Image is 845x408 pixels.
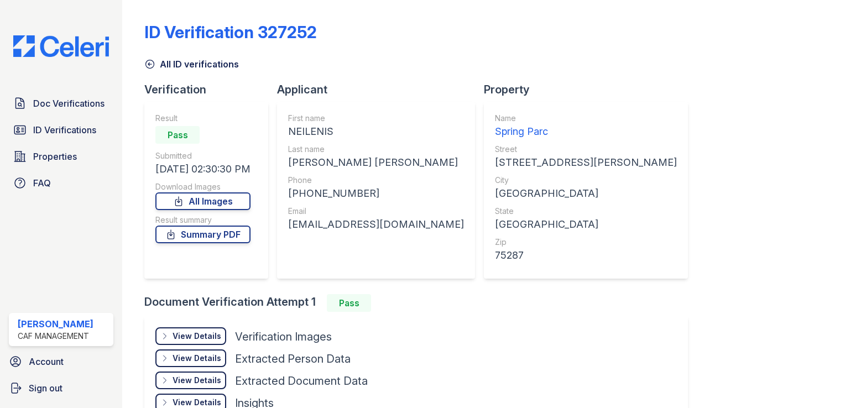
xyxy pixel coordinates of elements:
[288,124,464,139] div: NEILENIS
[495,113,677,139] a: Name Spring Parc
[9,145,113,168] a: Properties
[144,22,317,42] div: ID Verification 327252
[288,113,464,124] div: First name
[484,82,697,97] div: Property
[173,375,221,386] div: View Details
[155,215,251,226] div: Result summary
[495,155,677,170] div: [STREET_ADDRESS][PERSON_NAME]
[173,331,221,342] div: View Details
[33,150,77,163] span: Properties
[288,155,464,170] div: [PERSON_NAME] [PERSON_NAME]
[155,126,200,144] div: Pass
[144,294,697,312] div: Document Verification Attempt 1
[288,175,464,186] div: Phone
[173,397,221,408] div: View Details
[29,355,64,368] span: Account
[495,248,677,263] div: 75287
[155,113,251,124] div: Result
[29,381,62,395] span: Sign out
[33,176,51,190] span: FAQ
[288,217,464,232] div: [EMAIL_ADDRESS][DOMAIN_NAME]
[495,144,677,155] div: Street
[9,172,113,194] a: FAQ
[327,294,371,312] div: Pass
[173,353,221,364] div: View Details
[288,144,464,155] div: Last name
[155,192,251,210] a: All Images
[144,57,239,71] a: All ID verifications
[288,186,464,201] div: [PHONE_NUMBER]
[495,206,677,217] div: State
[495,237,677,248] div: Zip
[495,217,677,232] div: [GEOGRAPHIC_DATA]
[9,92,113,114] a: Doc Verifications
[235,351,351,367] div: Extracted Person Data
[277,82,484,97] div: Applicant
[33,97,105,110] span: Doc Verifications
[495,175,677,186] div: City
[495,186,677,201] div: [GEOGRAPHIC_DATA]
[155,161,251,177] div: [DATE] 02:30:30 PM
[495,113,677,124] div: Name
[4,35,118,57] img: CE_Logo_Blue-a8612792a0a2168367f1c8372b55b34899dd931a85d93a1a3d3e32e68fde9ad4.png
[4,377,118,399] a: Sign out
[18,331,93,342] div: CAF Management
[235,329,332,344] div: Verification Images
[144,82,277,97] div: Verification
[33,123,96,137] span: ID Verifications
[9,119,113,141] a: ID Verifications
[18,317,93,331] div: [PERSON_NAME]
[288,206,464,217] div: Email
[495,124,677,139] div: Spring Parc
[155,150,251,161] div: Submitted
[155,226,251,243] a: Summary PDF
[4,351,118,373] a: Account
[155,181,251,192] div: Download Images
[799,364,834,397] iframe: chat widget
[235,373,368,389] div: Extracted Document Data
